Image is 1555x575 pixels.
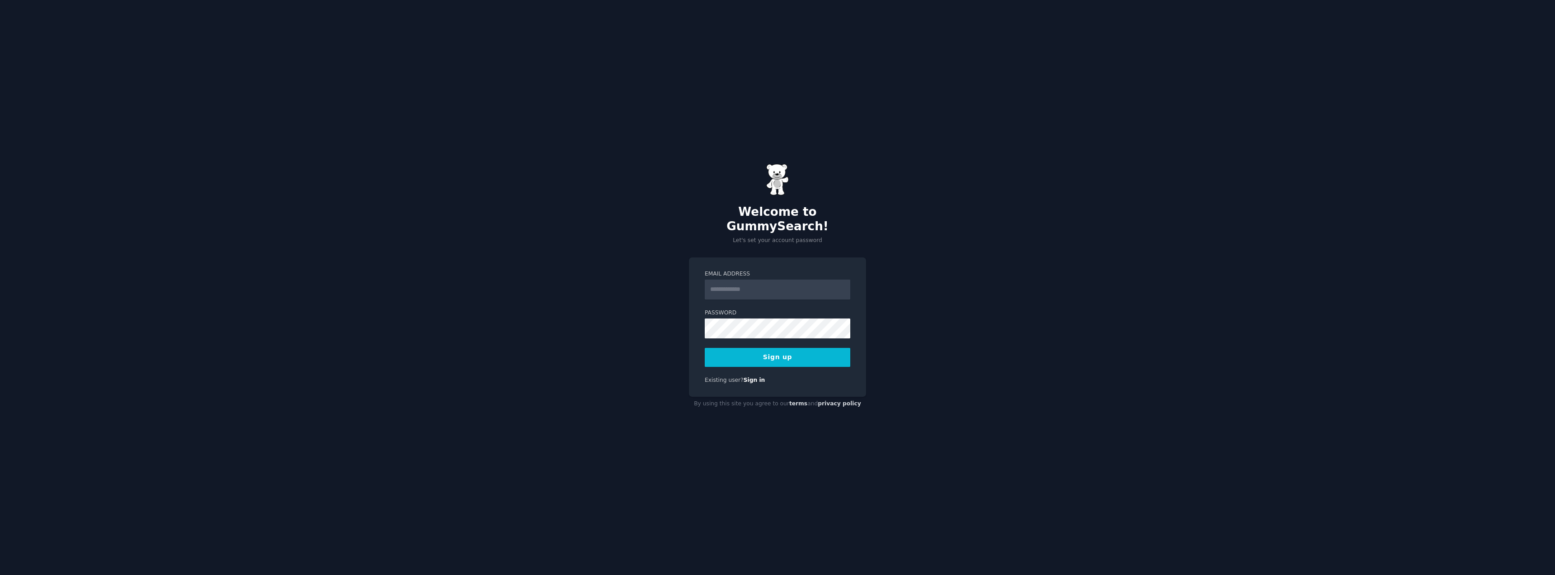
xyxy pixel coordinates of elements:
a: privacy policy [818,400,861,407]
p: Let's set your account password [689,237,866,245]
label: Password [705,309,850,317]
span: Existing user? [705,377,744,383]
h2: Welcome to GummySearch! [689,205,866,233]
div: By using this site you agree to our and [689,397,866,411]
img: Gummy Bear [766,164,789,195]
button: Sign up [705,348,850,367]
a: terms [789,400,807,407]
label: Email Address [705,270,850,278]
a: Sign in [744,377,765,383]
